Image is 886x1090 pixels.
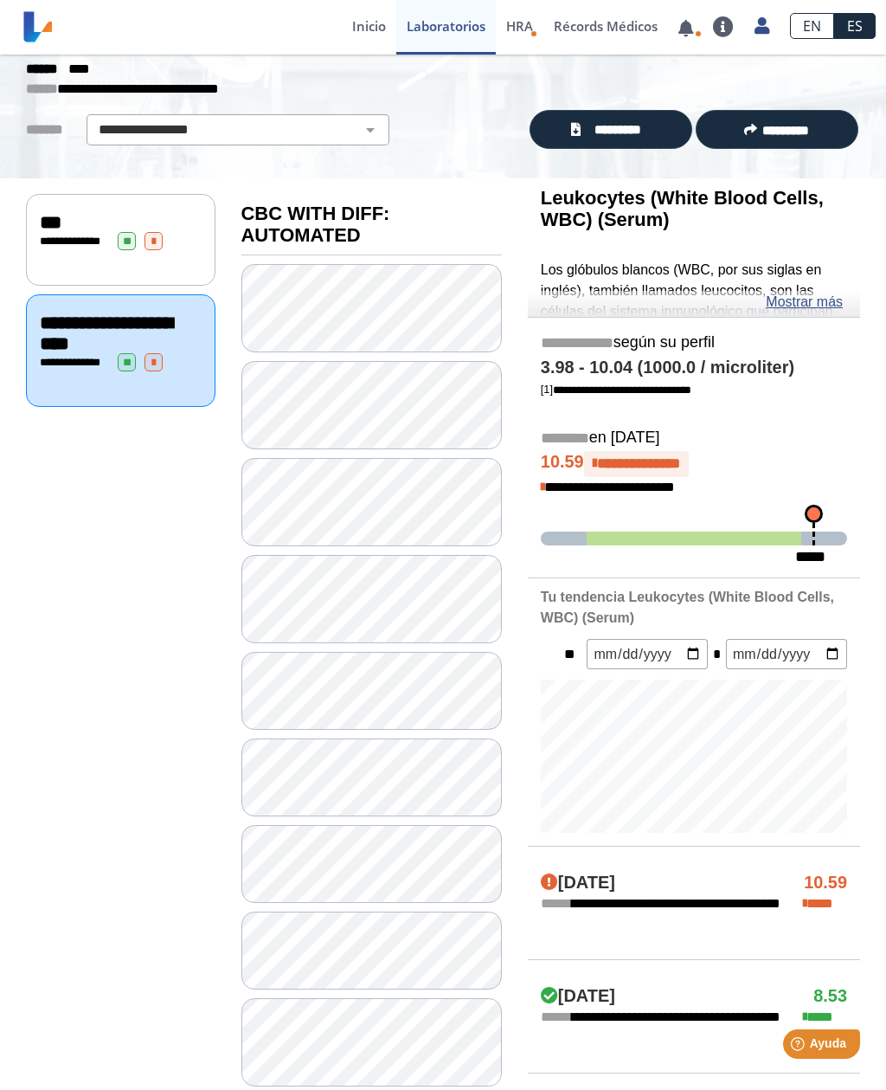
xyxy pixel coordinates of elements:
[241,203,390,246] b: CBC WITH DIFF: AUTOMATED
[541,333,847,353] h5: según su perfil
[541,986,615,1007] h4: [DATE]
[766,292,843,313] a: Mostrar más
[506,17,533,35] span: HRA
[790,13,834,39] a: EN
[541,383,691,396] a: [1]
[541,187,824,230] b: Leukocytes (White Blood Cells, WBC) (Serum)
[587,639,708,669] input: mm/dd/yyyy
[541,590,834,625] b: Tu tendencia Leukocytes (White Blood Cells, WBC) (Serum)
[726,639,847,669] input: mm/dd/yyyy
[541,260,847,654] p: Los glóbulos blancos (WBC, por sus siglas en inglés), también llamados leucocitos, son las célula...
[732,1022,867,1071] iframe: Help widget launcher
[541,358,847,378] h4: 3.98 - 10.04 (1000.0 / microliter)
[541,873,615,893] h4: [DATE]
[813,986,847,1007] h4: 8.53
[804,873,847,893] h4: 10.59
[541,451,847,477] h4: 10.59
[834,13,876,39] a: ES
[541,429,847,448] h5: en [DATE]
